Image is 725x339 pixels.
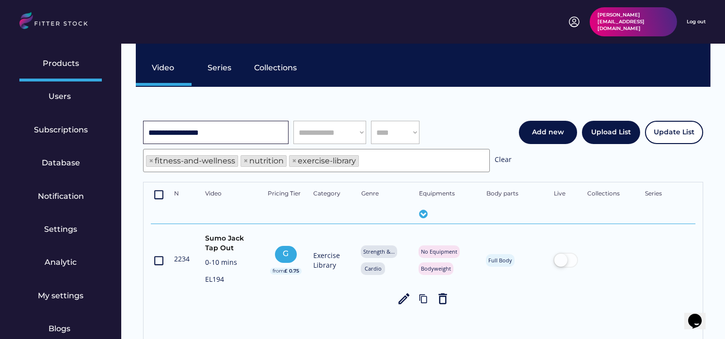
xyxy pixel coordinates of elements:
div: N [174,190,196,199]
div: Category [313,190,352,199]
button: Add new [519,121,577,144]
div: Products [43,58,79,69]
div: Notification [38,191,84,202]
text: crop_din [153,189,165,201]
div: My settings [38,291,83,301]
li: nutrition [241,155,287,167]
div: Exercise Library [313,251,352,270]
div: Strength &... [363,248,395,255]
div: from [273,268,284,274]
div: Genre [361,190,410,199]
div: Analytic [45,257,77,268]
div: 0-10 mins [205,258,258,270]
div: Subscriptions [34,125,88,135]
div: [PERSON_NAME][EMAIL_ADDRESS][DOMAIN_NAME] [597,12,669,32]
div: Full Body [488,257,512,264]
button: crop_din [153,187,165,202]
button: delete_outline [435,291,450,306]
div: Clear [495,155,512,167]
span: × [292,157,297,165]
div: Blogs [48,323,73,334]
div: Equipments [419,190,477,199]
div: EL194 [205,274,258,287]
div: Users [48,91,73,102]
div: G [277,248,294,259]
div: Pricing Tier [268,190,304,199]
button: crop_din [153,253,165,268]
div: Body parts [486,190,545,199]
span: × [243,157,248,165]
img: profile-circle.svg [568,16,580,28]
span: × [149,157,154,165]
div: Series [208,63,232,73]
img: LOGO.svg [19,12,96,32]
div: Settings [44,224,77,235]
button: Update List [645,121,703,144]
li: exercise-library [289,155,359,167]
div: Video [152,63,176,73]
div: Log out [687,18,706,25]
div: Collections [587,190,636,199]
div: Collections [254,63,297,73]
li: fitness-and-wellness [146,155,238,167]
div: £ 0.75 [284,268,299,274]
button: Upload List [582,121,640,144]
button: edit [397,291,411,306]
div: Series [645,190,693,199]
div: Database [42,158,80,168]
div: 2234 [174,254,196,264]
iframe: chat widget [684,300,715,329]
div: Cardio [363,265,383,272]
text: crop_din [153,254,165,266]
div: Live [554,190,578,199]
div: Bodyweight [421,265,451,272]
div: No Equipment [421,248,457,255]
div: Sumo Jack Tap Out [205,234,258,253]
div: Video [205,190,258,199]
